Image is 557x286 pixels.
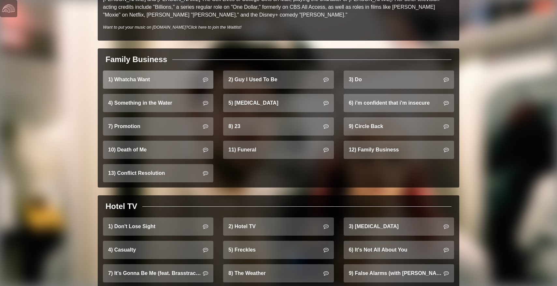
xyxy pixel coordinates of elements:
[223,117,334,136] a: 8) 23
[103,117,213,136] a: 7) Promotion
[344,241,454,259] a: 6) It's Not All About You
[2,2,15,15] img: logo-white-4c48a5e4bebecaebe01ca5a9d34031cfd3d4ef9ae749242e8c4bf12ef99f53e8.png
[344,117,454,136] a: 9) Circle Back
[103,71,213,89] a: 1) Whatcha Want
[103,241,213,259] a: 4) Casualty
[103,264,213,282] a: 7) It's Gonna Be Me (feat. Brasstracks)
[223,217,334,236] a: 2) Hotel TV
[103,25,242,30] i: Want to put your music on [DOMAIN_NAME]?
[344,71,454,89] a: 3) Do
[344,141,454,159] a: 12) Family Business
[223,94,334,112] a: 5) [MEDICAL_DATA]
[103,164,213,182] a: 13) Conflict Resolution
[103,217,213,236] a: 1) Don't Lose Sight
[223,71,334,89] a: 2) Guy I Used To Be
[106,201,137,212] div: Hotel TV
[344,217,454,236] a: 3) [MEDICAL_DATA]
[106,54,167,65] div: Family Business
[103,141,213,159] a: 10) Death of Me
[344,94,454,112] a: 6) i'm confident that i'm insecure
[223,241,334,259] a: 5) Freckles
[344,264,454,282] a: 9) False Alarms (with [PERSON_NAME])
[188,25,241,30] a: Click here to join the Waitlist!
[223,141,334,159] a: 11) Funeral
[103,94,213,112] a: 4) Something in the Water
[223,264,334,282] a: 8) The Weather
